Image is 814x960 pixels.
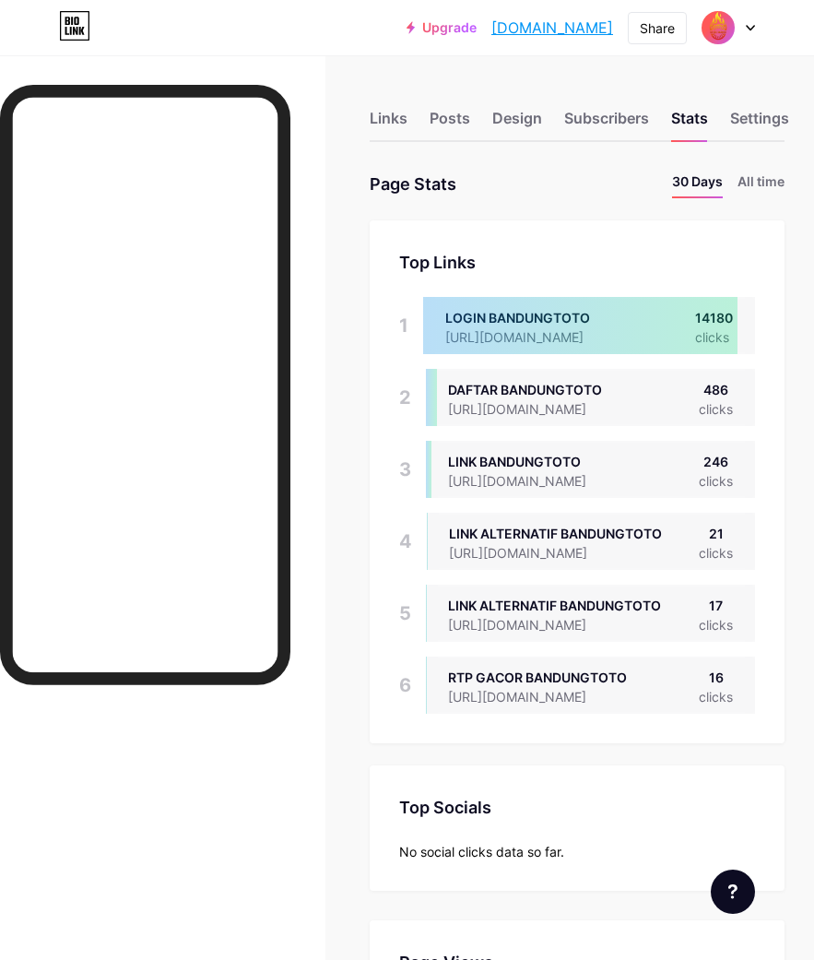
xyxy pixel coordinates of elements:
[399,250,755,275] div: Top Links
[699,452,733,471] div: 246
[699,668,733,687] div: 16
[399,842,755,861] div: No social clicks data so far.
[491,17,613,39] a: [DOMAIN_NAME]
[701,10,736,45] img: Bandung Banned
[449,524,662,543] div: LINK ALTERNATIF BANDUNGTOTO
[430,107,470,140] div: Posts
[448,452,616,471] div: LINK BANDUNGTOTO
[730,107,789,140] div: Settings
[448,668,627,687] div: RTP GACOR BANDUNGTOTO
[640,18,675,38] div: Share
[399,585,411,642] div: 5
[448,380,616,399] div: DAFTAR BANDUNGTOTO
[699,543,733,563] div: clicks
[737,172,785,198] li: All time
[448,687,627,706] div: [URL][DOMAIN_NAME]
[564,107,649,140] div: Subscribers
[699,524,733,543] div: 21
[448,596,661,615] div: LINK ALTERNATIF BANDUNGTOTO
[448,471,616,491] div: [URL][DOMAIN_NAME]
[672,172,723,198] li: 30 Days
[407,20,477,35] a: Upgrade
[699,596,733,615] div: 17
[448,399,616,419] div: [URL][DOMAIN_NAME]
[699,687,733,706] div: clicks
[671,107,708,140] div: Stats
[399,441,411,498] div: 3
[699,399,733,419] div: clicks
[448,615,661,634] div: [URL][DOMAIN_NAME]
[399,369,411,426] div: 2
[399,297,408,354] div: 1
[370,172,456,198] div: Page Stats
[492,107,542,140] div: Design
[449,543,662,563] div: [URL][DOMAIN_NAME]
[699,471,733,491] div: clicks
[699,615,733,634] div: clicks
[399,657,411,714] div: 6
[370,107,407,140] div: Links
[399,513,412,570] div: 4
[699,380,733,399] div: 486
[399,795,755,820] div: Top Socials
